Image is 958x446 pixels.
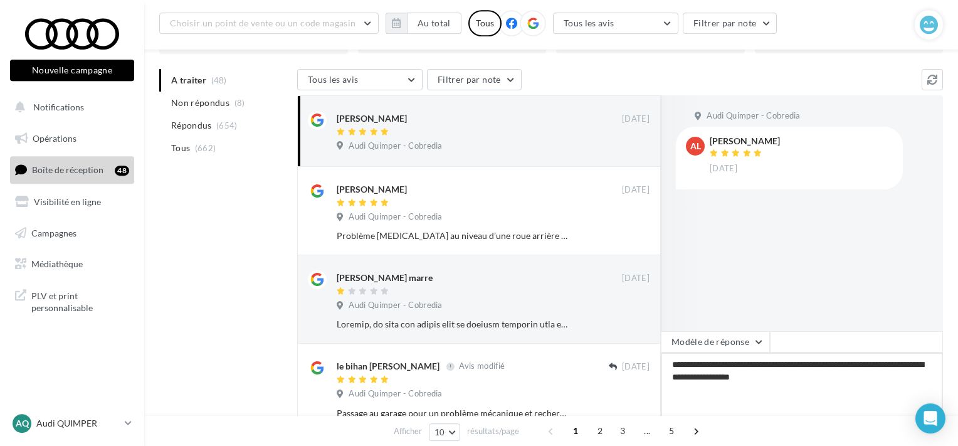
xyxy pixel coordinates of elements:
[31,258,83,269] span: Médiathèque
[10,411,134,435] a: AQ Audi QUIMPER
[637,421,657,441] span: ...
[349,211,442,223] span: Audi Quimper - Cobredia
[159,13,379,34] button: Choisir un point de vente ou un code magasin
[661,421,682,441] span: 5
[8,251,137,277] a: Médiathèque
[467,425,519,437] span: résultats/page
[8,220,137,247] a: Campagnes
[622,273,650,284] span: [DATE]
[171,97,229,109] span: Non répondus
[171,119,212,132] span: Répondus
[195,143,216,153] span: (662)
[32,164,103,175] span: Boîte de réception
[8,282,137,319] a: PLV et print personnalisable
[10,60,134,81] button: Nouvelle campagne
[622,114,650,125] span: [DATE]
[8,125,137,152] a: Opérations
[297,69,423,90] button: Tous les avis
[349,141,442,152] span: Audi Quimper - Cobredia
[661,331,770,353] button: Modèle de réponse
[349,388,442,400] span: Audi Quimper - Cobredia
[170,18,355,28] span: Choisir un point de vente ou un code magasin
[36,417,120,430] p: Audi QUIMPER
[434,427,445,437] span: 10
[337,272,433,284] div: [PERSON_NAME] marre
[468,10,502,36] div: Tous
[31,227,76,238] span: Campagnes
[394,425,422,437] span: Afficher
[707,110,800,122] span: Audi Quimper - Cobredia
[553,13,678,34] button: Tous les avis
[386,13,461,34] button: Au total
[690,140,701,152] span: al
[337,230,568,242] div: Problème [MEDICAL_DATA] au niveau d’une roue arrière ( frein), je suis reçu avec le plus grand so...
[566,421,586,441] span: 1
[349,300,442,311] span: Audi Quimper - Cobredia
[683,13,777,34] button: Filtrer par note
[564,18,614,28] span: Tous les avis
[34,196,101,207] span: Visibilité en ligne
[33,133,76,144] span: Opérations
[710,163,737,174] span: [DATE]
[407,13,461,34] button: Au total
[216,120,238,130] span: (654)
[622,361,650,373] span: [DATE]
[622,184,650,196] span: [DATE]
[8,94,132,120] button: Notifications
[171,142,190,154] span: Tous
[915,403,945,433] div: Open Intercom Messenger
[33,102,84,112] span: Notifications
[429,423,461,441] button: 10
[459,361,505,371] span: Avis modifié
[337,407,568,420] div: Passage au garage pour un problème mécanique et recherche de panne. Accueil excellent ! Explicati...
[115,166,129,176] div: 48
[337,360,440,373] div: le bihan [PERSON_NAME]
[308,74,359,85] span: Tous les avis
[613,421,633,441] span: 3
[234,98,245,108] span: (8)
[337,318,568,331] div: Loremip, do sita con adipis elit se doeiusm temporin utla etdo m’aliquae ad m’veniamquisn exe ull...
[16,417,29,430] span: AQ
[710,137,780,146] div: [PERSON_NAME]
[337,183,407,196] div: [PERSON_NAME]
[8,189,137,215] a: Visibilité en ligne
[8,156,137,183] a: Boîte de réception48
[337,112,407,125] div: [PERSON_NAME]
[31,287,129,314] span: PLV et print personnalisable
[427,69,522,90] button: Filtrer par note
[590,421,610,441] span: 2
